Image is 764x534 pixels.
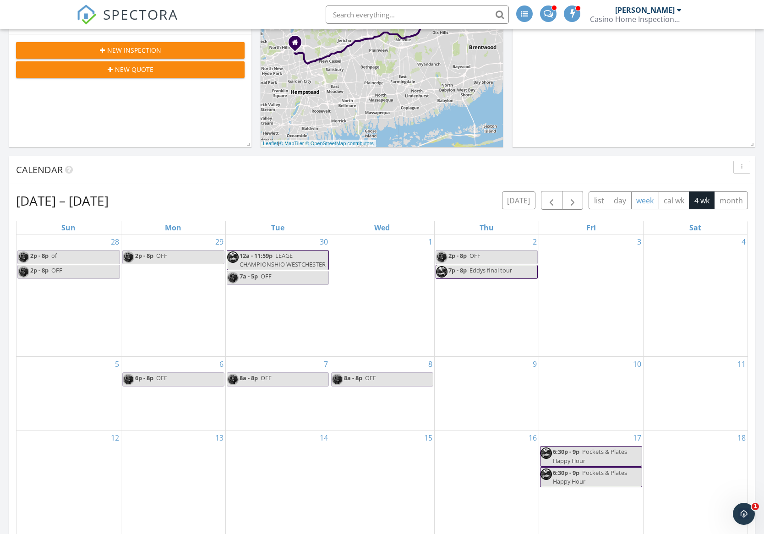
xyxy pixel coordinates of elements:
[113,357,121,371] a: Go to October 5, 2025
[531,234,539,249] a: Go to October 2, 2025
[643,234,748,357] td: Go to October 4, 2025
[478,221,496,234] a: Thursday
[553,469,627,485] span: Pockets & Plates Happy Hour
[688,221,703,234] a: Saturday
[30,266,49,274] span: 2p - 8p
[322,357,330,371] a: Go to October 7, 2025
[553,447,627,464] span: Pockets & Plates Happy Hour
[502,191,535,209] button: [DATE]
[736,430,748,445] a: Go to October 18, 2025
[736,357,748,371] a: Go to October 11, 2025
[752,503,759,510] span: 1
[469,251,480,260] span: OFF
[531,357,539,371] a: Go to October 9, 2025
[540,447,552,459] img: profile.jpg
[434,234,539,357] td: Go to October 2, 2025
[422,430,434,445] a: Go to October 15, 2025
[279,141,304,146] a: © MapTiler
[295,42,300,48] div: 18 Hilltop Place, Albertson NY 11507
[123,374,134,385] img: photo_apr_21_2024__8_27_13_am.jpg
[631,357,643,371] a: Go to October 10, 2025
[225,234,330,357] td: Go to September 30, 2025
[51,251,57,260] span: of
[635,234,643,249] a: Go to October 3, 2025
[332,374,343,385] img: photo_apr_21_2024__8_27_13_am.jpg
[115,65,153,74] span: New Quote
[135,251,153,260] span: 2p - 8p
[109,234,121,249] a: Go to September 28, 2025
[18,266,29,278] img: photo_apr_21_2024__8_27_13_am.jpg
[659,191,690,209] button: cal wk
[227,251,239,263] img: profile.jpg
[240,251,326,268] span: LEAGE CHAMPIONSHIO WESTCHESTER
[434,357,539,430] td: Go to October 9, 2025
[584,221,598,234] a: Friday
[18,251,29,263] img: photo_apr_21_2024__8_27_13_am.jpg
[240,374,258,382] span: 8a - 8p
[107,45,161,55] span: New Inspection
[631,191,659,209] button: week
[553,447,579,456] span: 6:30p - 9p
[109,430,121,445] a: Go to October 12, 2025
[16,191,109,210] h2: [DATE] – [DATE]
[156,374,167,382] span: OFF
[60,221,77,234] a: Sunday
[631,430,643,445] a: Go to October 17, 2025
[714,191,748,209] button: month
[227,272,239,283] img: photo_apr_21_2024__8_27_13_am.jpg
[16,42,245,59] button: New Inspection
[318,234,330,249] a: Go to September 30, 2025
[326,5,509,24] input: Search everything...
[269,221,286,234] a: Tuesday
[103,5,178,24] span: SPECTORA
[539,234,643,357] td: Go to October 3, 2025
[330,357,434,430] td: Go to October 8, 2025
[590,15,682,24] div: Casino Home Inspections LLC
[740,234,748,249] a: Go to October 4, 2025
[76,12,178,32] a: SPECTORA
[218,357,225,371] a: Go to October 6, 2025
[51,266,62,274] span: OFF
[733,503,755,525] iframe: Intercom live chat
[448,266,467,274] span: 7p - 8p
[436,251,447,263] img: photo_apr_21_2024__8_27_13_am.jpg
[123,251,134,263] img: photo_apr_21_2024__8_27_13_am.jpg
[426,357,434,371] a: Go to October 8, 2025
[16,357,121,430] td: Go to October 5, 2025
[643,357,748,430] td: Go to October 11, 2025
[448,251,467,260] span: 2p - 8p
[263,141,278,146] a: Leaflet
[318,430,330,445] a: Go to October 14, 2025
[615,5,675,15] div: [PERSON_NAME]
[540,469,552,480] img: profile.jpg
[225,357,330,430] td: Go to October 7, 2025
[562,191,584,210] button: Next
[261,272,272,280] span: OFF
[261,374,272,382] span: OFF
[16,163,63,176] span: Calendar
[539,357,643,430] td: Go to October 10, 2025
[16,61,245,78] button: New Quote
[16,234,121,357] td: Go to September 28, 2025
[689,191,715,209] button: 4 wk
[76,5,97,25] img: The Best Home Inspection Software - Spectora
[330,234,434,357] td: Go to October 1, 2025
[240,272,258,280] span: 7a - 5p
[240,251,273,260] span: 12a - 11:59p
[163,221,183,234] a: Monday
[306,141,374,146] a: © OpenStreetMap contributors
[589,191,609,209] button: list
[469,266,512,274] span: Eddys final tour
[365,374,376,382] span: OFF
[344,374,362,382] span: 8a - 8p
[121,234,225,357] td: Go to September 29, 2025
[527,430,539,445] a: Go to October 16, 2025
[261,140,376,147] div: |
[553,469,579,477] span: 6:30p - 9p
[156,251,167,260] span: OFF
[213,430,225,445] a: Go to October 13, 2025
[426,234,434,249] a: Go to October 1, 2025
[227,374,239,385] img: photo_apr_21_2024__8_27_13_am.jpg
[436,266,447,278] img: profile.jpg
[135,374,153,382] span: 6p - 8p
